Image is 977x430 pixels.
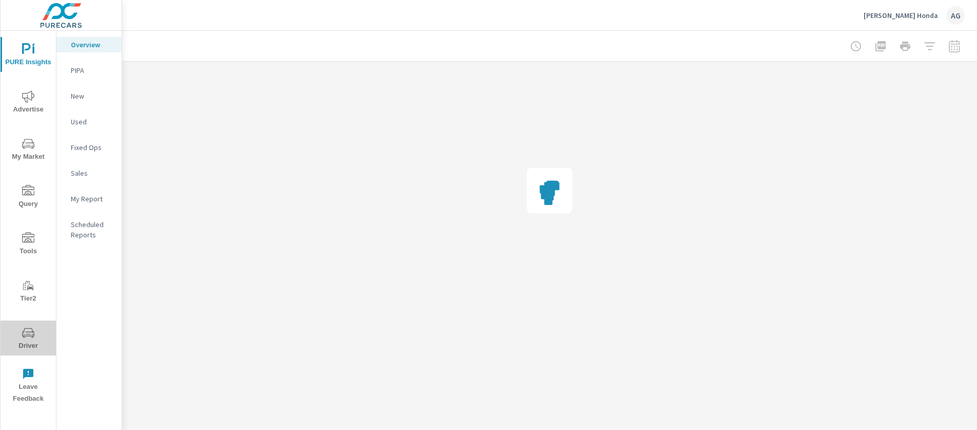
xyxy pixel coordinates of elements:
p: Overview [71,40,113,50]
span: Driver [4,327,53,352]
div: Fixed Ops [56,140,122,155]
div: Used [56,114,122,129]
span: Query [4,185,53,210]
span: Tools [4,232,53,257]
p: [PERSON_NAME] Honda [864,11,938,20]
div: PIPA [56,63,122,78]
div: My Report [56,191,122,207]
span: Tier2 [4,279,53,305]
p: My Report [71,194,113,204]
div: Scheduled Reports [56,217,122,242]
div: AG [946,6,965,25]
div: New [56,88,122,104]
p: PIPA [71,65,113,76]
p: Fixed Ops [71,142,113,153]
p: Sales [71,168,113,178]
span: Advertise [4,90,53,116]
div: nav menu [1,31,56,409]
span: Leave Feedback [4,368,53,405]
p: New [71,91,113,101]
span: My Market [4,138,53,163]
div: Sales [56,165,122,181]
div: Overview [56,37,122,52]
p: Scheduled Reports [71,219,113,240]
p: Used [71,117,113,127]
span: PURE Insights [4,43,53,68]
